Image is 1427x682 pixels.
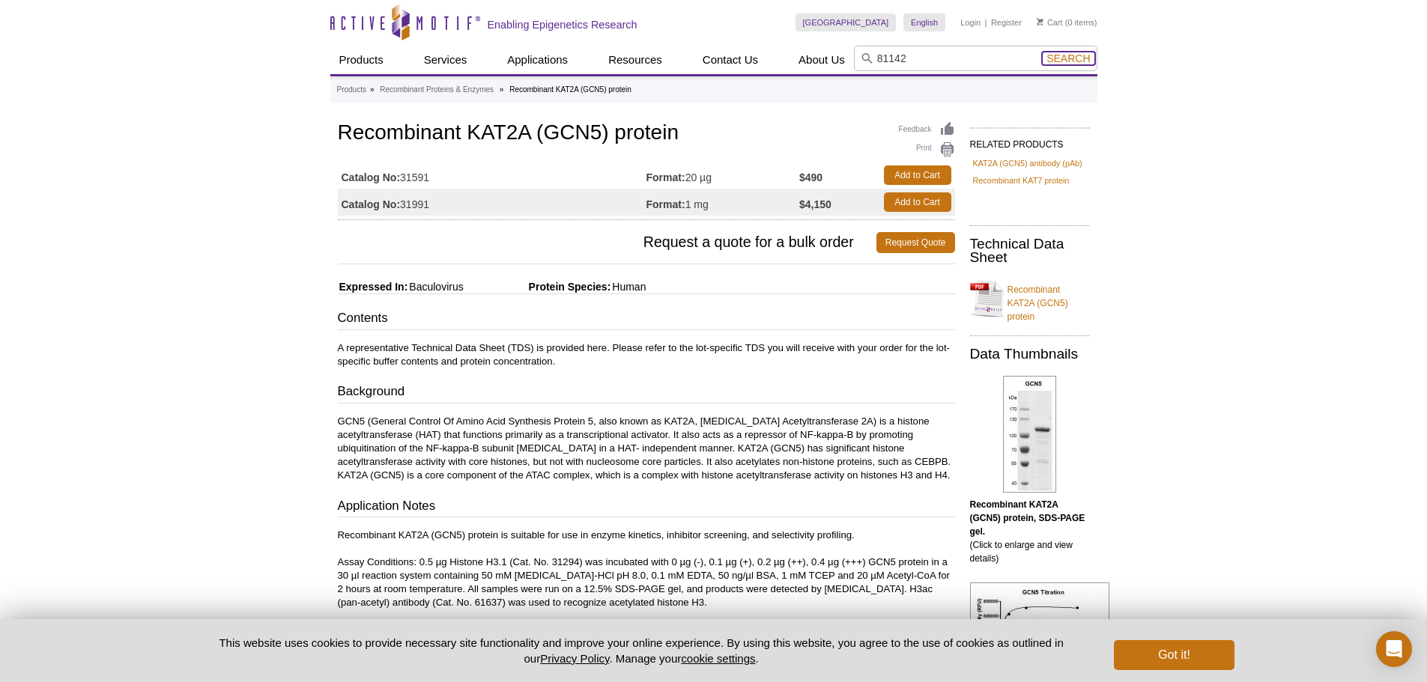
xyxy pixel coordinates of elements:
[1114,640,1234,670] button: Got it!
[380,83,494,97] a: Recombinant Proteins & Enzymes
[799,198,831,211] strong: $4,150
[498,46,577,74] a: Applications
[1376,631,1412,667] div: Open Intercom Messenger
[970,498,1090,565] p: (Click to enlarge and view details)
[338,189,646,216] td: 31991
[899,141,955,158] a: Print
[970,127,1090,154] h2: RELATED PRODUCTS
[337,83,366,97] a: Products
[970,582,1109,681] img: Recombinant KAT2A (GCN5) protein activity assay.
[338,162,646,189] td: 31591
[370,85,375,94] li: »
[338,309,955,330] h3: Contents
[960,17,981,28] a: Login
[338,341,955,368] p: A representative Technical Data Sheet (TDS) is provided here. Please refer to the lot-specific TD...
[338,281,408,293] span: Expressed In:
[338,497,955,518] h3: Application Notes
[903,13,945,31] a: English
[488,18,637,31] h2: Enabling Epigenetics Research
[330,46,393,74] a: Products
[970,499,1085,537] b: Recombinant KAT2A (GCN5) protein, SDS-PAGE gel.
[342,171,401,184] strong: Catalog No:
[1042,52,1094,65] button: Search
[540,652,609,665] a: Privacy Policy
[1046,52,1090,64] span: Search
[899,121,955,138] a: Feedback
[884,165,951,185] a: Add to Cart
[1003,376,1056,493] img: Recombinant KAT2A (GCN5) protein, SDS-PAGE gel.
[193,635,1090,666] p: This website uses cookies to provide necessary site functionality and improve your online experie...
[338,121,955,147] h1: Recombinant KAT2A (GCN5) protein
[973,156,1082,170] a: KAT2A (GCN5) antibody (pAb)
[338,383,955,404] h3: Background
[854,46,1097,71] input: Keyword, Cat. No.
[611,281,646,293] span: Human
[1037,18,1043,25] img: Your Cart
[646,198,685,211] strong: Format:
[970,274,1090,323] a: Recombinant KAT2A (GCN5) protein
[342,198,401,211] strong: Catalog No:
[646,189,800,216] td: 1 mg
[991,17,1022,28] a: Register
[884,192,951,212] a: Add to Cart
[646,162,800,189] td: 20 µg
[338,232,876,253] span: Request a quote for a bulk order
[408,281,463,293] span: Baculovirus
[338,529,955,609] p: Recombinant KAT2A (GCN5) protein is suitable for use in enzyme kinetics, inhibitor screening, and...
[985,13,987,31] li: |
[876,232,955,253] a: Request Quote
[500,85,504,94] li: »
[970,237,1090,264] h2: Technical Data Sheet
[415,46,476,74] a: Services
[509,85,631,94] li: Recombinant KAT2A (GCN5) protein
[467,281,611,293] span: Protein Species:
[970,347,1090,361] h2: Data Thumbnails
[799,171,822,184] strong: $490
[694,46,767,74] a: Contact Us
[338,415,955,482] p: GCN5 (General Control Of Amino Acid Synthesis Protein 5, also known as KAT2A, [MEDICAL_DATA] Acet...
[646,171,685,184] strong: Format:
[796,13,897,31] a: [GEOGRAPHIC_DATA]
[973,174,1070,187] a: Recombinant KAT7 protein
[599,46,671,74] a: Resources
[681,652,755,665] button: cookie settings
[1037,13,1097,31] li: (0 items)
[1037,17,1063,28] a: Cart
[790,46,854,74] a: About Us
